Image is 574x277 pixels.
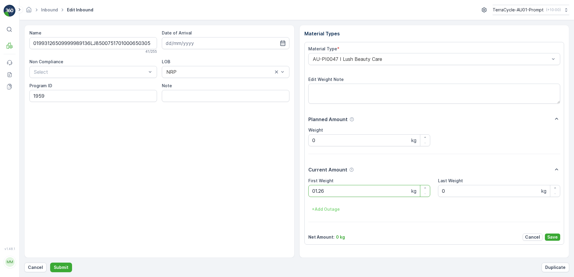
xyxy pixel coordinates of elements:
[34,118,50,123] span: 2.22 kg
[5,98,20,103] span: Name :
[29,30,41,35] label: Name
[411,137,416,144] p: kg
[5,128,37,133] span: Material Type :
[547,234,558,240] p: Save
[28,264,43,270] p: Cancel
[304,30,564,37] p: Material Types
[545,264,566,270] p: Duplicate
[541,187,546,195] p: kg
[4,252,16,272] button: MM
[542,263,569,272] button: Duplicate
[4,5,16,17] img: logo
[308,204,343,214] button: +Add Outage
[438,178,463,183] label: Last Weight
[5,118,34,123] span: First Weight :
[308,77,344,82] label: Edit Weight Note
[223,5,350,12] p: 01993126509999989136LJ8503253801000650306
[162,83,172,88] label: Note
[308,166,347,173] p: Current Amount
[32,108,46,113] span: [DATE]
[34,148,43,153] span: 0 kg
[545,234,560,241] button: Save
[308,127,323,133] label: Weight
[41,7,58,12] a: Inbound
[493,5,569,15] button: TerraCycle-AU01-Prompt(+10:00)
[29,59,63,64] label: Non Compliance
[54,264,68,270] p: Submit
[411,187,416,195] p: kg
[24,263,47,272] button: Cancel
[145,49,157,54] p: 41 / 255
[525,234,540,240] p: Cancel
[349,167,354,172] div: Help Tooltip Icon
[5,257,15,267] div: MM
[312,206,340,212] p: + Add Outage
[5,108,32,113] span: Arrive Date :
[37,128,89,133] span: AU-PI0020 I Water filters
[33,138,49,143] span: 2.22 kg
[66,7,95,13] span: Edit Inbound
[5,138,33,143] span: Net Amount :
[50,263,72,272] button: Submit
[308,46,337,51] label: Material Type
[336,234,345,240] p: 0 kg
[29,83,52,88] label: Program ID
[5,148,34,153] span: Last Weight :
[308,178,334,183] label: First Weight
[20,98,125,103] span: 01993126509999989136LJ8503253801000650306
[162,59,170,64] label: LOB
[493,7,544,13] p: TerraCycle-AU01-Prompt
[34,68,147,76] p: Select
[162,37,289,49] input: dd/mm/yyyy
[308,234,334,240] p: Net Amount :
[162,30,192,35] label: Date of Arrival
[349,117,354,122] div: Help Tooltip Icon
[523,234,542,241] button: Cancel
[4,247,16,251] span: v 1.48.1
[26,9,32,14] a: Homepage
[308,116,348,123] p: Planned Amount
[546,7,561,12] p: ( +10:00 )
